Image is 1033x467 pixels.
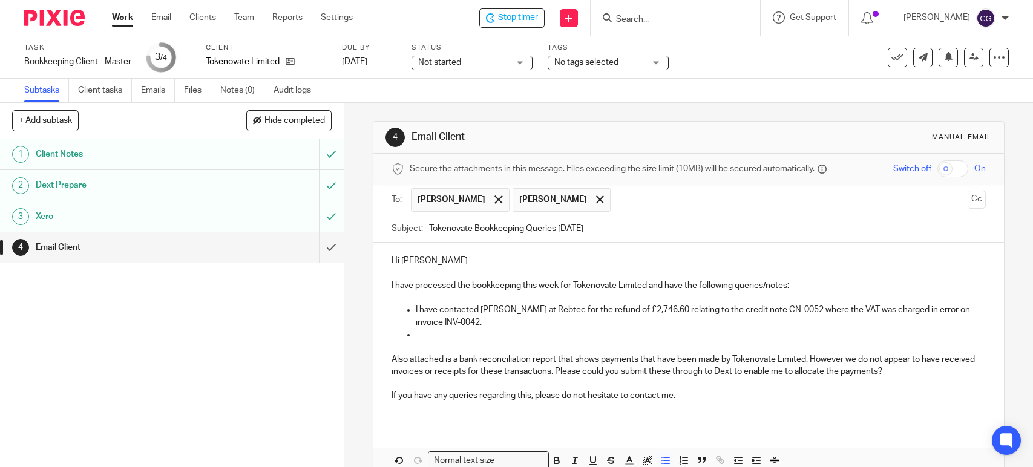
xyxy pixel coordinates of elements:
[206,43,327,53] label: Client
[220,79,264,102] a: Notes (0)
[24,10,85,26] img: Pixie
[519,194,587,206] span: [PERSON_NAME]
[12,110,79,131] button: + Add subtask
[78,79,132,102] a: Client tasks
[189,11,216,24] a: Clients
[12,208,29,225] div: 3
[554,58,618,67] span: No tags selected
[151,11,171,24] a: Email
[12,146,29,163] div: 1
[392,353,985,378] p: Also attached is a bank reconciliation report that shows payments that have been made by Tokenova...
[932,132,992,142] div: Manual email
[112,11,133,24] a: Work
[431,454,497,467] span: Normal text size
[155,50,167,64] div: 3
[24,56,131,68] div: Bookkeeping Client - Master
[274,79,320,102] a: Audit logs
[24,43,131,53] label: Task
[206,56,280,68] p: Tokenovate Limited
[342,57,367,66] span: [DATE]
[246,110,332,131] button: Hide completed
[903,11,970,24] p: [PERSON_NAME]
[36,207,217,226] h1: Xero
[272,11,303,24] a: Reports
[416,304,985,328] p: I have contacted [PERSON_NAME] at Rebtec for the refund of £2,746.60 relating to the credit note ...
[418,58,461,67] span: Not started
[141,79,175,102] a: Emails
[36,176,217,194] h1: Dext Prepare
[392,390,985,402] p: If you have any queries regarding this, please do not hesitate to contact me.
[12,177,29,194] div: 2
[392,194,405,206] label: To:
[412,131,715,143] h1: Email Client
[615,15,724,25] input: Search
[479,8,545,28] div: Tokenovate Limited - Bookkeeping Client - Master
[321,11,353,24] a: Settings
[968,191,986,209] button: Cc
[893,163,931,175] span: Switch off
[36,145,217,163] h1: Client Notes
[385,128,405,147] div: 4
[342,43,396,53] label: Due by
[234,11,254,24] a: Team
[24,79,69,102] a: Subtasks
[264,116,325,126] span: Hide completed
[790,13,836,22] span: Get Support
[974,163,986,175] span: On
[184,79,211,102] a: Files
[548,43,669,53] label: Tags
[392,255,985,267] p: Hi [PERSON_NAME]
[410,163,815,175] span: Secure the attachments in this message. Files exceeding the size limit (10MB) will be secured aut...
[160,54,167,61] small: /4
[976,8,995,28] img: svg%3E
[498,11,538,24] span: Stop timer
[498,454,542,467] input: Search for option
[418,194,485,206] span: [PERSON_NAME]
[36,238,217,256] h1: Email Client
[392,223,423,235] label: Subject:
[12,239,29,256] div: 4
[392,279,985,292] p: I have processed the bookkeeping this week for Tokenovate Limited and have the following queries/...
[412,43,533,53] label: Status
